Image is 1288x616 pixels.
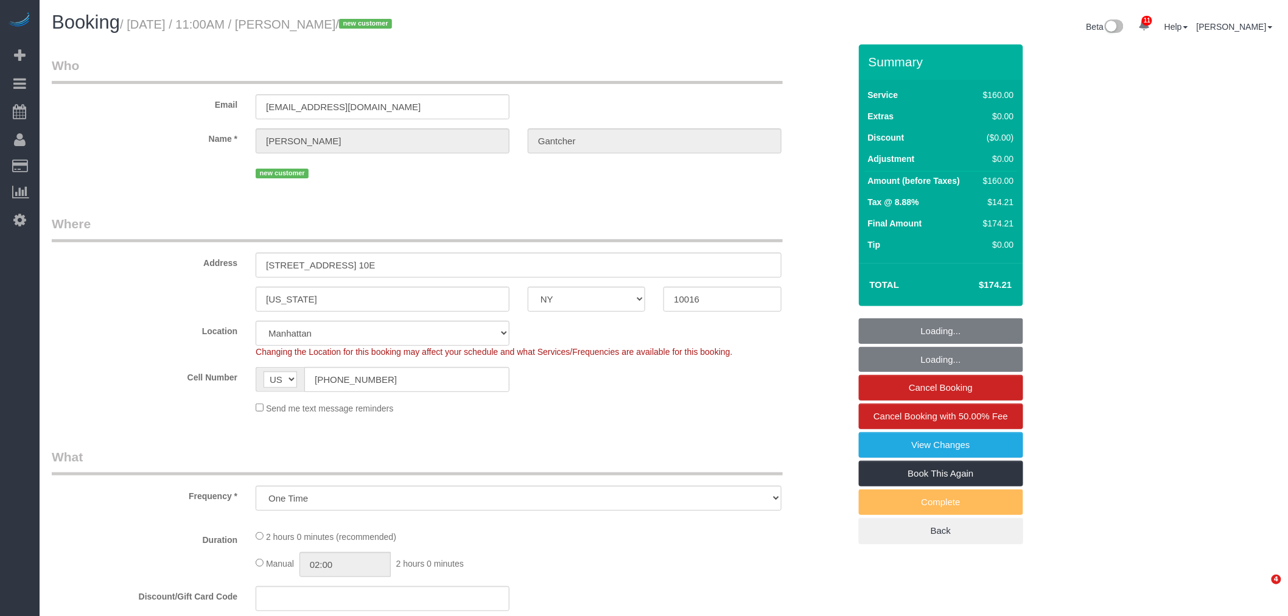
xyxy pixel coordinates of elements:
[1247,575,1276,604] iframe: Intercom live chat
[1087,22,1124,32] a: Beta
[978,131,1013,144] div: ($0.00)
[43,586,247,603] label: Discount/Gift Card Code
[859,404,1023,429] a: Cancel Booking with 50.00% Fee
[1132,12,1156,39] a: 11
[868,239,881,251] label: Tip
[52,12,120,33] span: Booking
[868,217,922,229] label: Final Amount
[859,461,1023,486] a: Book This Again
[859,375,1023,401] a: Cancel Booking
[266,559,294,569] span: Manual
[339,19,392,29] span: new customer
[256,169,309,178] span: new customer
[256,287,509,312] input: City
[1197,22,1273,32] a: [PERSON_NAME]
[978,217,1013,229] div: $174.21
[52,57,783,84] legend: Who
[7,12,32,29] img: Automaid Logo
[942,280,1012,290] h4: $174.21
[868,110,894,122] label: Extras
[868,89,898,101] label: Service
[1104,19,1124,35] img: New interface
[256,347,732,357] span: Changing the Location for this booking may affect your schedule and what Services/Frequencies are...
[868,153,915,165] label: Adjustment
[43,321,247,337] label: Location
[978,239,1013,251] div: $0.00
[868,196,919,208] label: Tax @ 8.88%
[304,367,509,392] input: Cell Number
[266,532,396,542] span: 2 hours 0 minutes (recommended)
[1164,22,1188,32] a: Help
[335,18,396,31] span: /
[43,530,247,546] label: Duration
[859,432,1023,458] a: View Changes
[120,18,396,31] small: / [DATE] / 11:00AM / [PERSON_NAME]
[43,94,247,111] label: Email
[528,128,782,153] input: Last Name
[43,128,247,145] label: Name *
[43,253,247,269] label: Address
[978,153,1013,165] div: $0.00
[43,486,247,502] label: Frequency *
[859,518,1023,544] a: Back
[266,404,393,413] span: Send me text message reminders
[870,279,900,290] strong: Total
[396,559,464,569] span: 2 hours 0 minutes
[868,175,960,187] label: Amount (before Taxes)
[978,196,1013,208] div: $14.21
[1272,575,1281,584] span: 4
[869,55,1017,69] h3: Summary
[663,287,781,312] input: Zip Code
[868,131,905,144] label: Discount
[43,367,247,383] label: Cell Number
[873,411,1008,421] span: Cancel Booking with 50.00% Fee
[256,128,509,153] input: First Name
[1142,16,1152,26] span: 11
[978,110,1013,122] div: $0.00
[256,94,509,119] input: Email
[52,448,783,475] legend: What
[978,89,1013,101] div: $160.00
[978,175,1013,187] div: $160.00
[52,215,783,242] legend: Where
